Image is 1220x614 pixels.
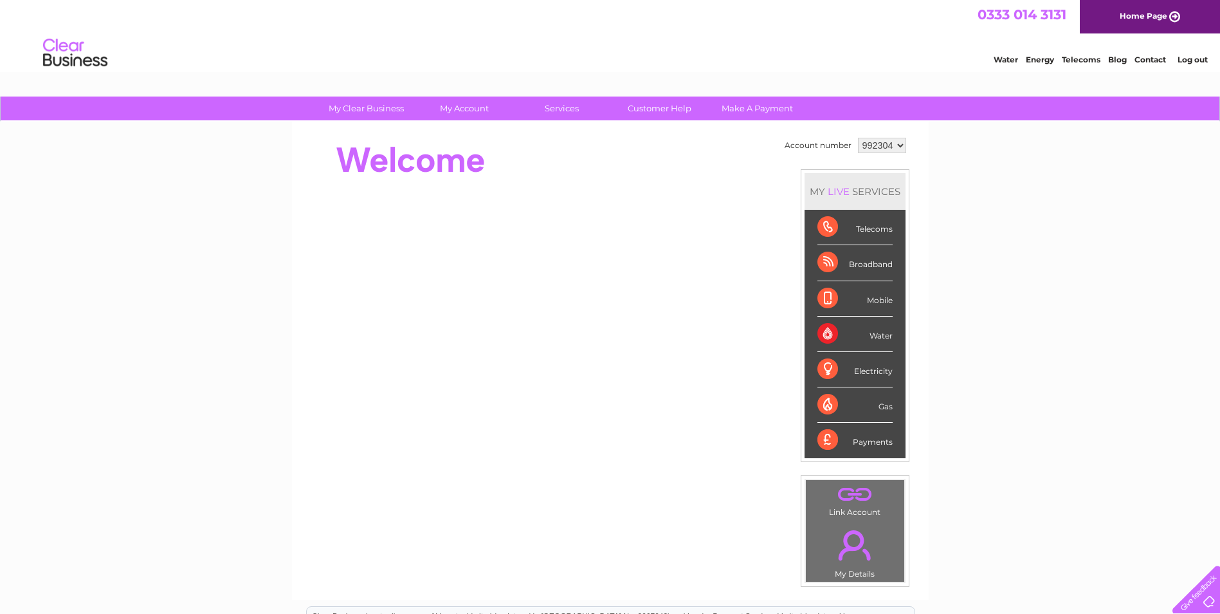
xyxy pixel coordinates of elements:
div: Telecoms [817,210,893,245]
a: Water [994,55,1018,64]
div: MY SERVICES [805,173,906,210]
div: Water [817,317,893,352]
img: logo.png [42,33,108,73]
a: Blog [1108,55,1127,64]
td: My Details [805,519,905,582]
div: Broadband [817,245,893,281]
div: Payments [817,423,893,458]
div: LIVE [825,185,852,198]
div: Gas [817,387,893,423]
div: Clear Business is a trading name of Verastar Limited (registered in [GEOGRAPHIC_DATA] No. 3667643... [307,7,915,62]
div: Mobile [817,281,893,317]
a: Customer Help [606,97,713,120]
a: Services [509,97,615,120]
a: Contact [1134,55,1166,64]
td: Link Account [805,479,905,520]
a: Make A Payment [704,97,810,120]
a: Energy [1026,55,1054,64]
div: Electricity [817,352,893,387]
a: . [809,483,901,506]
a: 0333 014 3131 [978,6,1066,23]
a: Log out [1178,55,1208,64]
td: Account number [781,135,855,156]
a: . [809,523,901,568]
a: My Account [411,97,517,120]
a: My Clear Business [313,97,419,120]
a: Telecoms [1062,55,1100,64]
